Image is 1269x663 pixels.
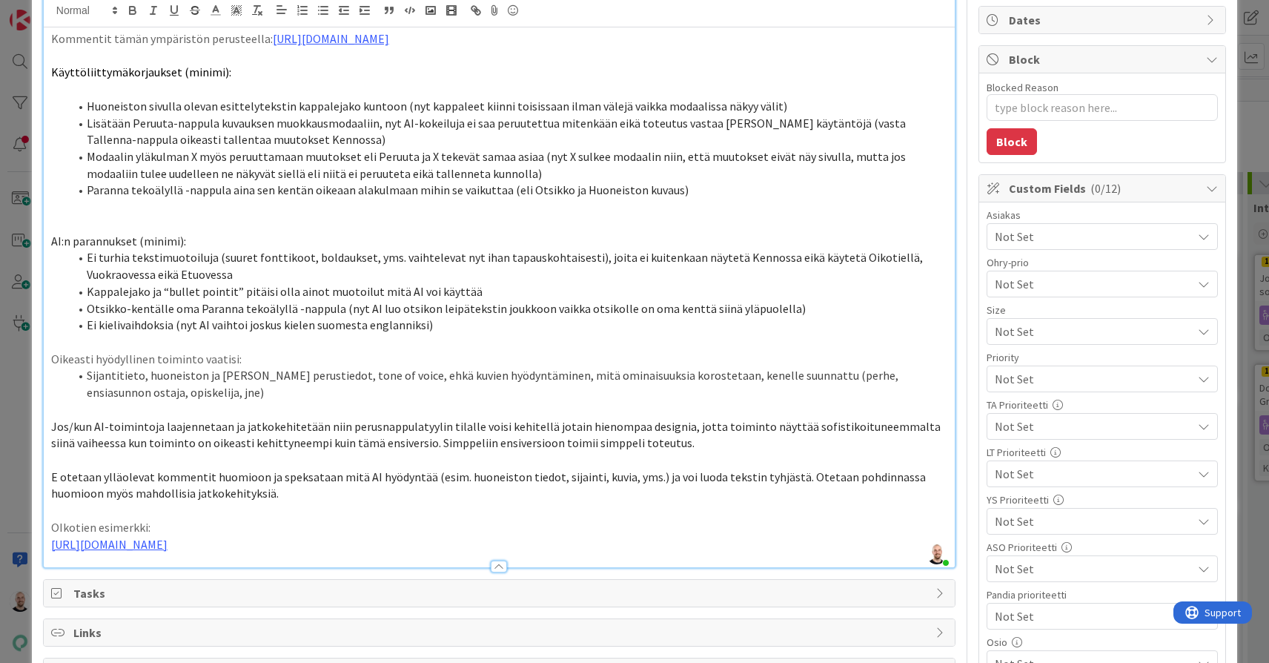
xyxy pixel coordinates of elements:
[51,419,943,451] span: Jos/kun AI-toimintoja laajennetaan ja jatkokehitetään niin perusnappulatyylin tilalle voisi kehit...
[51,351,947,368] p: Oikeasti hyödyllinen toiminto vaatisi:
[987,81,1058,94] label: Blocked Reason
[51,519,947,536] p: OIkotien esimerkki:
[273,31,389,46] a: [URL][DOMAIN_NAME]
[1009,179,1199,197] span: Custom Fields
[87,317,433,332] span: Ei kielivaihdoksia (nyt AI vaihtoi joskus kielen suomesta englanniksi)
[987,400,1218,410] div: TA Prioriteetti
[69,367,947,400] li: Sijantitieto, huoneiston ja [PERSON_NAME] perustiedot, tone of voice, ehkä kuvien hyödyntäminen, ...
[987,637,1218,647] div: Osio
[995,511,1184,532] span: Not Set
[87,116,908,148] span: Lisätään Peruuta-nappula kuvauksen muokkausmodaaliin, nyt AI-kokeiluja ei saa peruutettua mitenkä...
[995,369,1184,389] span: Not Set
[995,321,1184,342] span: Not Set
[987,495,1218,505] div: YS Prioriteetti
[987,128,1037,155] button: Block
[1090,181,1121,196] span: ( 0/12 )
[87,149,908,181] span: Modaalin yläkulman X myös peruuttamaan muutokset eli Peruuta ja X tekevät samaa asiaa (nyt X sulk...
[995,416,1184,437] span: Not Set
[51,234,186,248] span: AI:n parannukset (minimi):
[31,2,67,20] span: Support
[1009,11,1199,29] span: Dates
[51,537,168,552] a: [URL][DOMAIN_NAME]
[87,182,689,197] span: Paranna tekoälyllä -nappula aina sen kentän oikeaan alakulmaan mihin se vaikuttaa (eli Otsikko ja...
[87,250,925,282] span: Ei turhia tekstimuotoiluja (suuret fonttikoot, boldaukset, yms. vaihtelevat nyt ihan tapauskohtai...
[87,99,787,113] span: Huoneiston sivulla olevan esittelytekstin kappalejako kuntoon (nyt kappaleet kiinni toisissaan il...
[73,624,928,641] span: Links
[987,210,1218,220] div: Asiakas
[995,274,1184,294] span: Not Set
[1009,50,1199,68] span: Block
[987,257,1218,268] div: Ohry-prio
[995,606,1184,627] span: Not Set
[995,228,1192,245] span: Not Set
[73,584,928,602] span: Tasks
[995,464,1184,484] span: Not Set
[987,447,1218,458] div: LT Prioriteetti
[927,544,947,564] img: f9SrjaoIMrpwfermB8xHm3BC8aYhNfHk.png
[987,352,1218,363] div: Priority
[987,590,1218,600] div: Pandia prioriteetti
[987,542,1218,552] div: ASO Prioriteetti
[51,469,928,501] span: E otetaan ylläolevat kommentit huomioon ja speksataan mitä AI hyödyntää (esim. huoneiston tiedot,...
[995,558,1184,579] span: Not Set
[87,284,483,299] span: Kappalejako ja “bullet pointit” pitäisi olla ainot muotoilut mitä AI voi käyttää
[87,301,806,316] span: Otsikko-kentälle oma Paranna tekoälyllä -nappula (nyt AI luo otsikon leipätekstin joukkoon vaikka...
[51,65,231,79] span: Käyttöliittymäkorjaukset (minimi):
[51,30,947,47] p: Kommentit tämän ympäristön perusteella:
[987,305,1218,315] div: Size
